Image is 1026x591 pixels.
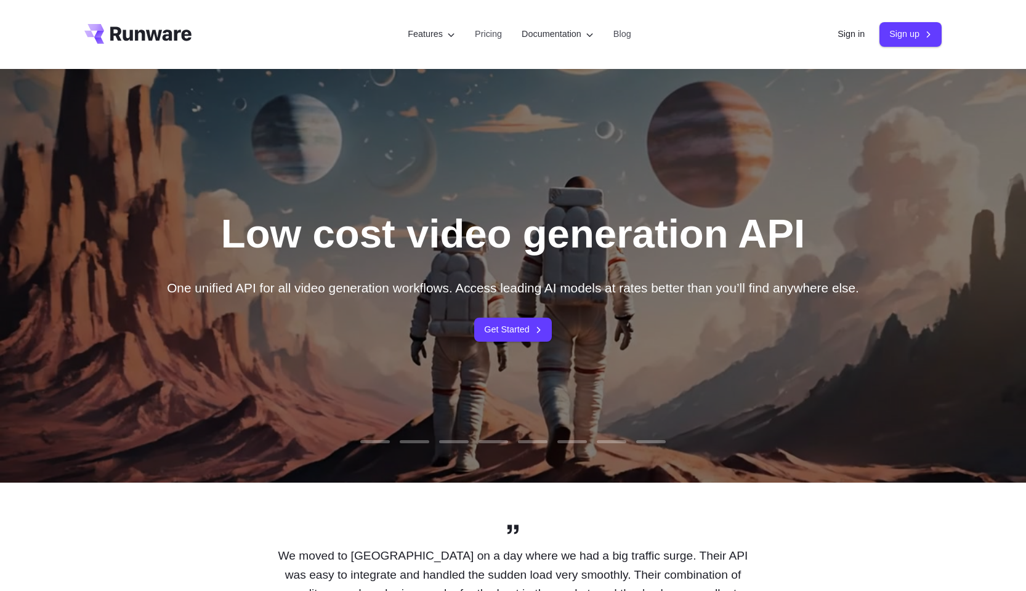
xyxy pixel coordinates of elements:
[475,27,502,41] a: Pricing
[522,27,594,41] label: Documentation
[613,27,631,41] a: Blog
[84,24,192,44] a: Go to /
[474,318,552,342] a: Get Started
[879,22,942,46] a: Sign up
[408,27,455,41] label: Features
[221,210,805,258] h1: Low cost video generation API
[838,27,865,41] a: Sign in
[167,278,859,298] p: One unified API for all video generation workflows. Access leading AI models at rates better than...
